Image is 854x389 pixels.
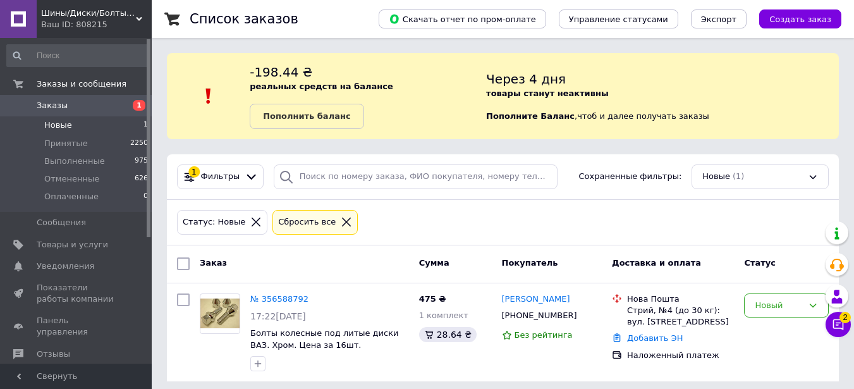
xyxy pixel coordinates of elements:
span: Выполненные [44,156,105,167]
span: Фильтры [201,171,240,183]
span: Отмененные [44,173,99,185]
span: Показатели работы компании [37,282,117,305]
div: Ваш ID: 808215 [41,19,152,30]
h1: Список заказов [190,11,298,27]
span: Принятые [44,138,88,149]
div: Статус: Новые [180,216,248,229]
b: Пополнить баланс [263,111,350,121]
span: Уведомления [37,261,94,272]
span: Сообщения [37,217,86,228]
span: Отзывы [37,349,70,360]
div: [PHONE_NUMBER] [499,307,580,324]
span: -198.44 ₴ [250,65,312,80]
span: Заказ [200,258,227,268]
span: Новые [702,171,730,183]
button: Чат с покупателем2 [826,312,851,337]
span: Через 4 дня [486,71,566,87]
button: Экспорт [691,9,747,28]
span: Сохраненные фильтры: [579,171,682,183]
span: 1 [143,120,148,131]
span: 17:22[DATE] [250,311,306,321]
div: Сбросить все [276,216,338,229]
span: Товары и услуги [37,239,108,250]
span: Создать заказ [769,15,831,24]
div: , чтоб и далее получать заказы [486,63,839,129]
a: Добавить ЭН [627,333,683,343]
a: [PERSON_NAME] [502,293,570,306]
div: Стрий, №4 (до 30 кг): вул. [STREET_ADDRESS] [627,305,734,328]
span: 975 [135,156,148,167]
div: Наложенный платеж [627,350,734,361]
span: Скачать отчет по пром-оплате [389,13,536,25]
a: Фото товару [200,293,240,334]
a: Пополнить баланс [250,104,363,129]
span: (1) [733,171,744,181]
span: Сумма [419,258,449,268]
b: товары станут неактивны [486,89,609,98]
span: 475 ₴ [419,294,446,304]
span: Оплаченные [44,191,99,202]
span: 0 [143,191,148,202]
span: Покупатель [502,258,558,268]
span: Доставка и оплата [612,258,701,268]
a: № 356588792 [250,294,308,304]
a: Болты колесные под литые диски ВАЗ. Хром. Цена за 16шт. Наложкой! Без Предоплат [250,328,399,361]
span: Статус [744,258,776,268]
span: 2 [839,311,851,323]
input: Поиск по номеру заказа, ФИО покупателя, номеру телефона, Email, номеру накладной [274,164,558,189]
div: 1 [188,166,200,178]
div: 28.64 ₴ [419,327,477,342]
img: :exclamation: [199,87,218,106]
span: 1 [133,100,145,111]
span: 2250 [130,138,148,149]
div: Новый [755,299,803,312]
b: реальных средств на балансе [250,82,393,91]
span: Новые [44,120,72,131]
img: Фото товару [200,299,240,328]
span: Управление статусами [569,15,668,24]
span: Панель управления [37,315,117,338]
span: 1 комплект [419,311,468,320]
button: Управление статусами [559,9,678,28]
span: Шины/Диски/Болты/Гайки/Центровочные кольца/Секретки [41,8,136,19]
div: Нова Пошта [627,293,734,305]
span: Без рейтинга [515,330,573,340]
a: Создать заказ [747,14,841,23]
span: Заказы и сообщения [37,78,126,90]
span: 626 [135,173,148,185]
button: Скачать отчет по пром-оплате [379,9,546,28]
input: Поиск [6,44,149,67]
b: Пополните Баланс [486,111,575,121]
span: Заказы [37,100,68,111]
span: Экспорт [701,15,736,24]
button: Создать заказ [759,9,841,28]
